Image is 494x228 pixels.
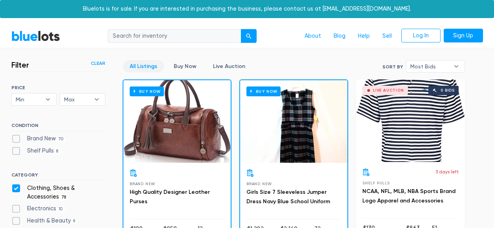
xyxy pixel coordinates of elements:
div: Live Auction [373,88,404,92]
a: Log In [401,29,441,43]
a: Girls Size 7 Sleeveless Jumper Dress Navy Blue School Uniform [246,189,330,205]
label: Health & Beauty [11,217,78,225]
span: Brand New [246,182,272,186]
label: Shelf Pulls [11,147,61,155]
span: 10 [56,206,65,213]
span: Min [16,94,42,105]
h6: Buy Now [246,86,281,96]
span: Max [64,94,90,105]
h3: Filter [11,60,29,70]
span: 8 [54,148,61,154]
a: Help [352,29,376,44]
a: Clear [91,60,105,67]
b: ▾ [88,94,105,105]
div: 0 bids [441,88,455,92]
a: High Quality Designer Leather Purses [130,189,210,205]
a: Live Auction 0 bids [356,79,465,162]
h6: CONDITION [11,123,105,131]
span: Brand New [130,182,155,186]
label: Brand New [11,134,66,143]
a: Sell [376,29,398,44]
a: Sign Up [444,29,483,43]
span: 78 [59,194,69,200]
span: Shelf Pulls [362,181,390,185]
h6: Buy Now [130,86,164,96]
h6: PRICE [11,85,105,90]
a: All Listings [123,60,164,72]
h6: CATEGORY [11,172,105,181]
a: Blog [327,29,352,44]
label: Clothing, Shoes & Accessories [11,184,105,201]
a: About [298,29,327,44]
a: Live Auction [206,60,252,72]
a: NCAA, NFL, MLB, NBA Sports Brand Logo Apparel and Accessories [362,188,455,204]
span: 70 [56,136,66,143]
input: Search for inventory [108,29,241,43]
a: BlueLots [11,30,60,42]
label: Electronics [11,204,65,213]
a: Buy Now [123,80,231,163]
label: Sort By [382,63,403,70]
a: Buy Now [240,80,347,163]
p: 3 days left [435,168,459,175]
b: ▾ [40,94,56,105]
span: Most Bids [410,61,450,72]
span: 9 [71,218,78,224]
a: Buy Now [167,60,203,72]
b: ▾ [448,61,465,72]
